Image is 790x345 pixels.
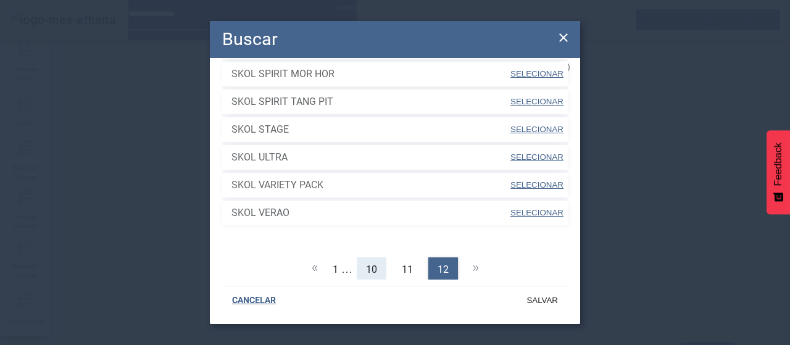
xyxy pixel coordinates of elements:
button: SELECIONAR [509,146,565,168]
span: SELECIONAR [510,97,563,106]
span: 11 [402,262,413,277]
button: SALVAR [517,289,568,312]
button: SELECIONAR [509,118,565,141]
span: SKOL VARIETY PACK [231,178,509,193]
span: SELECIONAR [510,69,563,78]
button: SELECIONAR [509,91,565,113]
h2: Buscar [222,26,278,52]
li: ... [341,257,354,282]
span: SELECIONAR [510,208,563,217]
span: SKOL SPIRIT TANG PIT [231,94,509,109]
button: SELECIONAR [509,174,565,196]
span: Feedback [773,143,784,186]
span: SKOL ULTRA [231,150,509,165]
button: SELECIONAR [509,202,565,224]
button: Feedback - Mostrar pesquisa [767,130,790,214]
span: CANCELAR [232,294,276,307]
span: 10 [366,262,377,277]
span: SELECIONAR [510,180,563,189]
li: 1 [333,257,338,282]
span: SELECIONAR [510,152,563,162]
span: SKOL STAGE [231,122,509,137]
button: CANCELAR [222,289,286,312]
span: SELECIONAR [510,125,563,134]
span: SKOL VERAO [231,206,509,220]
button: SELECIONAR [509,63,565,85]
span: SALVAR [526,294,558,307]
span: SKOL SPIRIT MOR HOR [231,67,509,81]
